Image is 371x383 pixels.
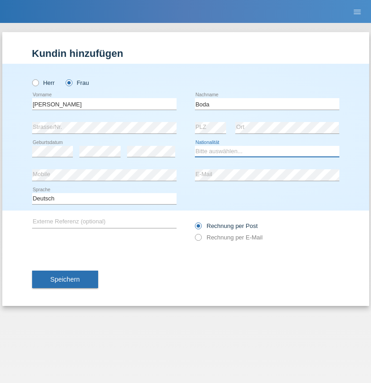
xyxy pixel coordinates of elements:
a: menu [348,9,366,14]
input: Rechnung per Post [195,222,201,234]
span: Speichern [50,276,80,283]
i: menu [353,7,362,17]
input: Frau [66,79,72,85]
label: Rechnung per Post [195,222,258,229]
label: Herr [32,79,55,86]
input: Herr [32,79,38,85]
h1: Kundin hinzufügen [32,48,339,59]
input: Rechnung per E-Mail [195,234,201,245]
label: Frau [66,79,89,86]
button: Speichern [32,271,98,288]
label: Rechnung per E-Mail [195,234,263,241]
